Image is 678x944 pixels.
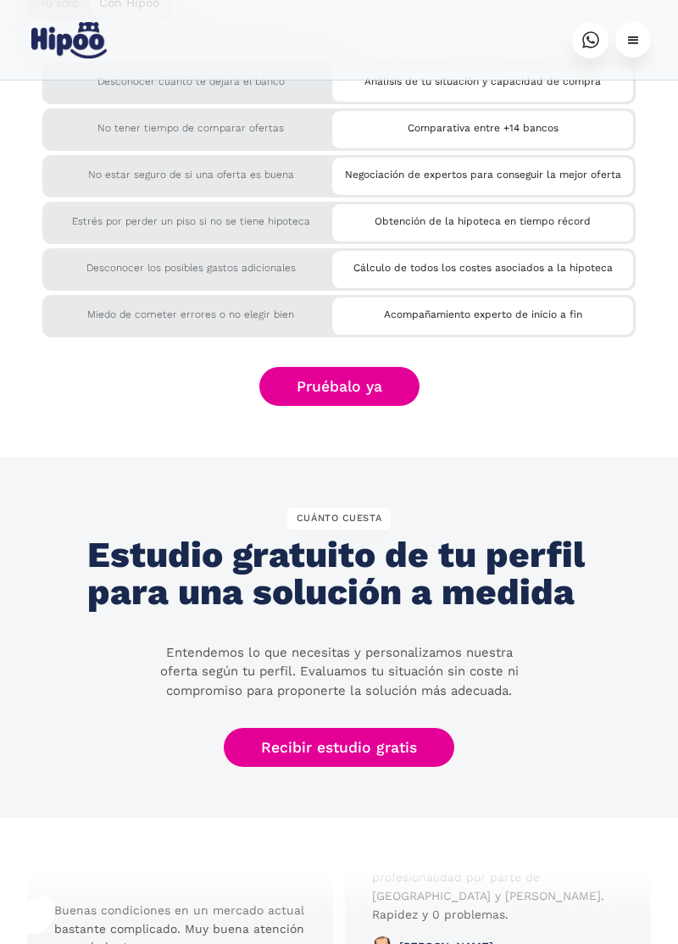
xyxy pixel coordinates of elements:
[259,367,420,406] a: Pruébalo ya
[27,15,110,65] a: home
[287,508,392,530] div: CUÁNTO CUESTA
[42,295,339,325] div: Miedo de cometer errores o no elegir bien
[332,297,633,325] div: Acompañamiento experto de inicio a fin
[224,728,454,767] a: Recibir estudio gratis
[42,108,339,139] div: No tener tiempo de comparar ofertas
[332,251,633,279] div: Cálculo de todos los costes asociados a la hipoteca
[615,22,651,58] div: menu
[42,248,339,279] div: Desconocer los posibles gastos adicionales
[332,158,633,186] div: Negociación de expertos para conseguir la mejor oferta
[332,204,633,232] div: Obtención de la hipoteca en tiempo récord
[332,111,633,139] div: Comparativa entre +14 bancos
[148,643,530,701] p: Entendemos lo que necesitas y personalizamos nuestra oferta según tu perfil. Evaluamos tu situaci...
[42,202,339,232] div: Estrés por perder un piso si no se tiene hipoteca
[42,155,339,186] div: No estar seguro de si una oferta es buena
[87,536,591,612] h2: Estudio gratuito de tu perfil para una solución a medida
